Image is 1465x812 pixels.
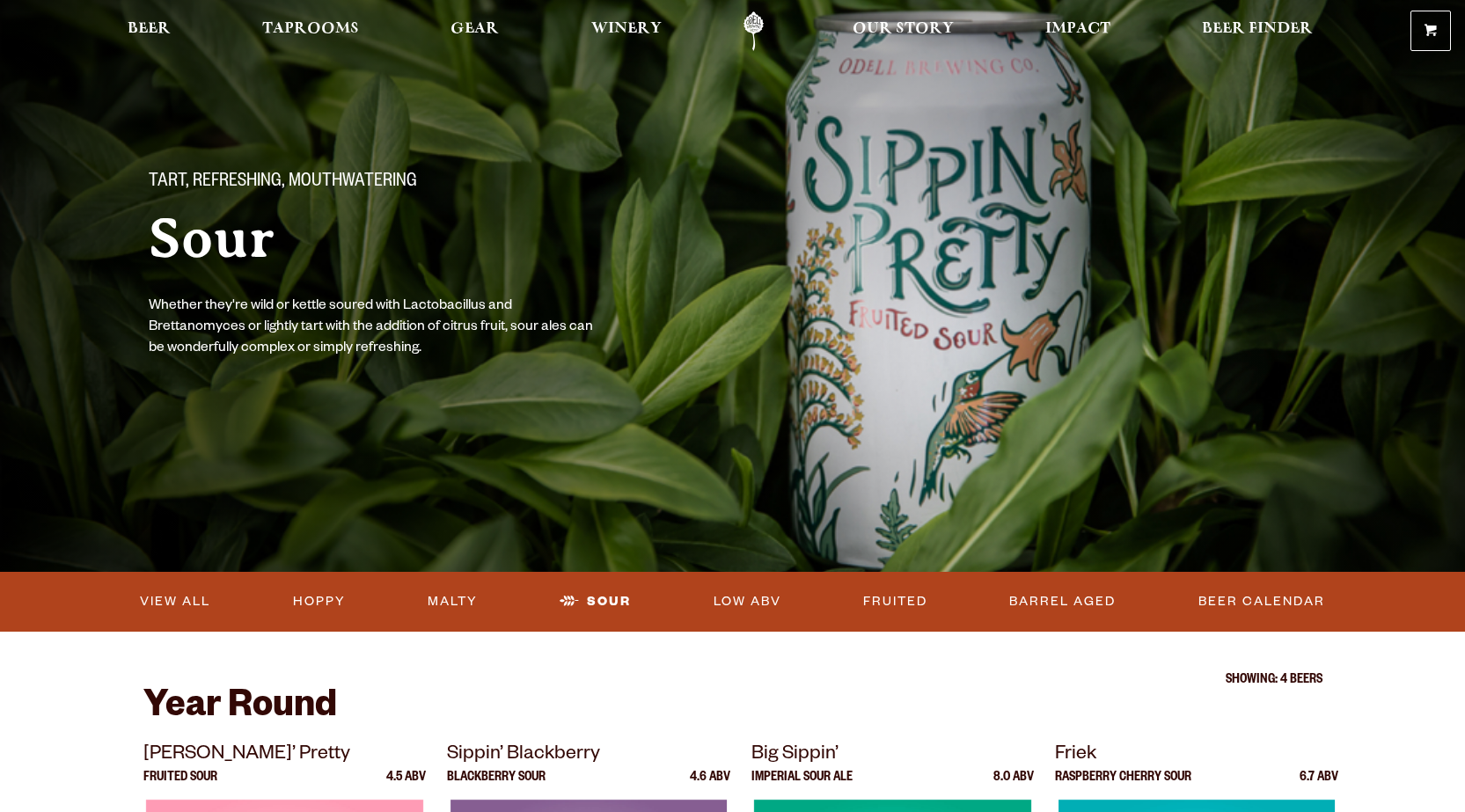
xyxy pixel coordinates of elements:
p: [PERSON_NAME]’ Pretty [143,740,427,772]
a: View All [133,582,217,622]
p: 6.7 ABV [1300,772,1338,800]
p: Friek [1055,740,1338,772]
a: Odell Home [721,11,787,51]
span: Winery [591,22,662,36]
a: Malty [421,582,485,622]
span: Taprooms [262,22,359,36]
a: Beer Finder [1190,11,1324,51]
a: Impact [1034,11,1122,51]
a: Our Story [841,11,965,51]
a: Taprooms [251,11,370,51]
p: 4.5 ABV [386,772,426,800]
span: Tart, Refreshing, Mouthwatering [149,172,417,194]
span: Beer Finder [1202,22,1313,36]
p: Whether they're wild or kettle soured with Lactobacillus and Brettanomyces or lightly tart with t... [149,296,599,360]
p: Big Sippin’ [751,740,1035,772]
a: Hoppy [286,582,353,622]
p: Blackberry Sour [447,772,546,800]
p: Imperial Sour Ale [751,772,853,800]
p: 8.0 ABV [993,772,1034,800]
a: Beer [116,11,182,51]
span: Our Story [853,22,954,36]
p: 4.6 ABV [690,772,730,800]
a: Sour [553,582,638,622]
h1: Sour [149,208,698,268]
a: Winery [580,11,673,51]
span: Gear [450,22,499,36]
a: Barrel Aged [1002,582,1123,622]
a: Fruited [856,582,934,622]
a: Low ABV [707,582,788,622]
h2: Year Round [143,688,1322,730]
a: Gear [439,11,510,51]
p: Sippin’ Blackberry [447,740,730,772]
p: Fruited Sour [143,772,217,800]
span: Beer [128,22,171,36]
p: Showing: 4 Beers [143,674,1322,688]
p: Raspberry Cherry Sour [1055,772,1191,800]
a: Beer Calendar [1191,582,1332,622]
span: Impact [1045,22,1110,36]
